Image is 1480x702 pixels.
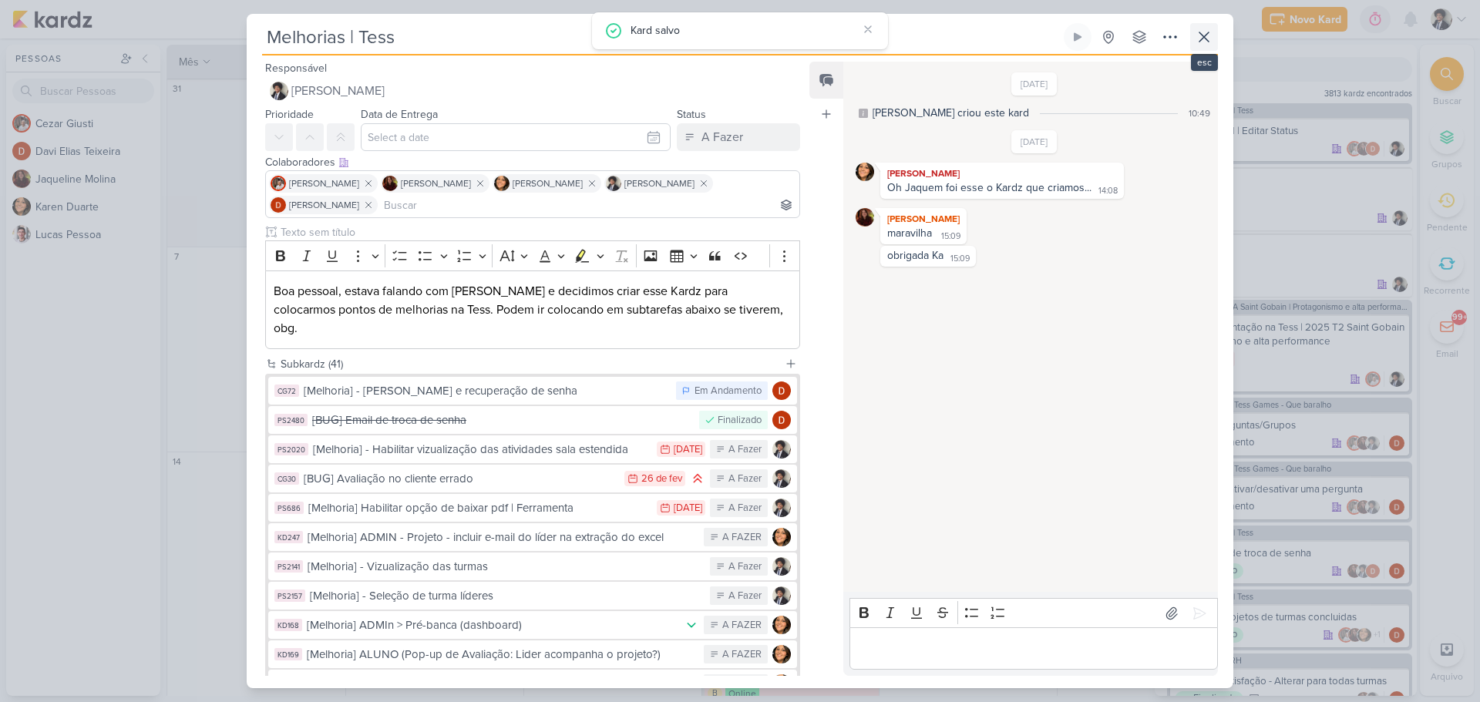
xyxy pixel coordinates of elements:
div: [Melhoria] - Vizualização das turmas [308,558,702,576]
div: [Melhoria] ADMIN - Projeto - incluir e-mail do líder na extração do excel [308,529,696,546]
div: A Fazer [728,442,762,458]
div: [PERSON_NAME] [883,211,964,227]
button: PS2480 [BUG] Email de troca de senha Finalizado [268,406,797,434]
input: Select a date [361,123,671,151]
div: [DATE] [674,503,702,513]
div: A FAZER [722,647,762,663]
img: Pedro Luahn Simões [772,586,791,605]
div: CG72 [274,385,299,397]
button: PS686 [Melhoria] Habilitar opção de baixar pdf | Ferramenta [DATE] A Fazer [268,494,797,522]
div: [BUG] Email de troca de senha [312,411,691,429]
div: A Fazer [728,472,762,487]
button: CG72 [Melhoria] - [PERSON_NAME] e recuperação de senha Em Andamento [268,377,797,405]
div: Kard salvo [631,22,857,39]
div: Prioridade Alta [690,471,705,486]
div: [Melhoria] Habilitar opção de baixar pdf | Ferramenta [308,499,649,517]
button: A Fazer [677,123,800,151]
div: 15:09 [941,230,960,243]
img: Pedro Luahn Simões [606,176,621,191]
input: Texto sem título [277,224,800,240]
label: Data de Entrega [361,108,438,121]
div: Prioridade Baixa [684,617,699,633]
div: Subkardz (41) [281,356,779,372]
div: [Melhoria] ALUNO/ADMIN/RH - Aba Atividades [306,675,696,693]
div: PS2480 [274,414,308,426]
div: Em Andamento [695,384,762,399]
img: Karen Duarte [856,163,874,181]
img: Davi Elias Teixeira [271,197,286,213]
span: [PERSON_NAME] [289,176,359,190]
div: KD247 [274,531,303,543]
span: [PERSON_NAME] [624,176,695,190]
img: Pedro Luahn Simões [772,469,791,488]
img: Pedro Luahn Simões [270,82,288,100]
div: Editor editing area: main [849,627,1218,670]
div: PS2020 [274,443,308,455]
div: A Fazer [728,559,762,575]
button: KD168 [Melhoria] ADMIn > Pré-banca (dashboard) A FAZER [268,611,797,639]
button: PS2020 [Melhoria] - Habilitar vizualização das atividades sala estendida [DATE] A Fazer [268,435,797,463]
button: PS2141 [Melhoria] - Vizualização das turmas A Fazer [268,553,797,580]
div: [BUG] Avaliação no cliente errado [304,470,617,488]
div: 15:09 [950,253,970,265]
button: KD169 [Melhoria] ALUNO (Pop-up de Avaliação: Lider acompanha o projeto?) A FAZER [268,640,797,668]
button: [PERSON_NAME] [265,77,800,105]
img: Karen Duarte [494,176,510,191]
div: [Melhoria] - Seleção de turma líderes [310,587,702,605]
img: Davi Elias Teixeira [772,381,791,400]
div: PS686 [274,502,304,514]
div: Oh Jaquem foi esse o Kardz que criamos... [887,181,1091,194]
div: Finalizado [718,413,762,428]
div: KD169 [274,648,302,660]
span: [PERSON_NAME] [401,176,471,190]
div: KD168 [274,619,302,631]
input: Kard Sem Título [262,23,1061,51]
div: PS2141 [274,560,303,573]
div: [Melhoria] - [PERSON_NAME] e recuperação de senha [304,382,668,400]
button: CG30 [BUG] Avaliação no cliente errado 26 de fev A Fazer [268,465,797,492]
div: Colaboradores [265,154,800,170]
button: [Melhoria] ALUNO/ADMIN/RH - Aba Atividades [268,670,797,697]
span: [PERSON_NAME] [291,82,385,100]
img: Karen Duarte [772,616,791,634]
span: [PERSON_NAME] [513,176,583,190]
img: Pedro Luahn Simões [772,499,791,517]
img: Jaqueline Molina [382,176,398,191]
img: Karen Duarte [772,674,791,693]
button: PS2157 [Melhoria] - Seleção de turma líderes A Fazer [268,582,797,610]
div: [PERSON_NAME] criou este kard [873,105,1029,121]
img: Pedro Luahn Simões [772,557,791,576]
div: [Melhoria] ADMIn > Pré-banca (dashboard) [307,616,676,634]
img: Cezar Giusti [271,176,286,191]
div: A Fazer [728,501,762,516]
img: Davi Elias Teixeira [772,411,791,429]
div: A Fazer [701,128,743,146]
div: 26 de fev [641,474,682,484]
p: Boa pessoal, estava falando com [PERSON_NAME] e decidimos criar esse Kardz para colocarmos pontos... [274,282,792,338]
button: KD247 [Melhoria] ADMIN - Projeto - incluir e-mail do líder na extração do excel A FAZER [268,523,797,551]
div: 14:08 [1098,185,1118,197]
div: A FAZER [722,618,762,633]
div: [Melhoria] - Habilitar vizualização das atividades sala estendida [313,441,649,458]
div: [Melhoria] ALUNO (Pop-up de Avaliação: Lider acompanha o projeto?) [307,646,696,663]
label: Responsável [265,62,327,75]
img: Karen Duarte [772,645,791,663]
div: obrigada Ka [887,249,943,262]
img: Jaqueline Molina [856,208,874,227]
div: maravilha [887,227,932,240]
div: esc [1191,54,1218,71]
img: Pedro Luahn Simões [772,440,791,458]
div: Ligar relógio [1071,31,1084,43]
div: PS2157 [274,589,305,602]
div: Editor editing area: main [265,270,800,350]
div: Editor toolbar [265,240,800,270]
div: Editor toolbar [849,598,1218,628]
input: Buscar [381,196,796,214]
label: Prioridade [265,108,314,121]
label: Status [677,108,706,121]
div: [DATE] [674,445,702,455]
span: [PERSON_NAME] [289,198,359,212]
div: [PERSON_NAME] [883,166,1121,181]
div: 10:49 [1189,106,1210,120]
img: Karen Duarte [772,528,791,546]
